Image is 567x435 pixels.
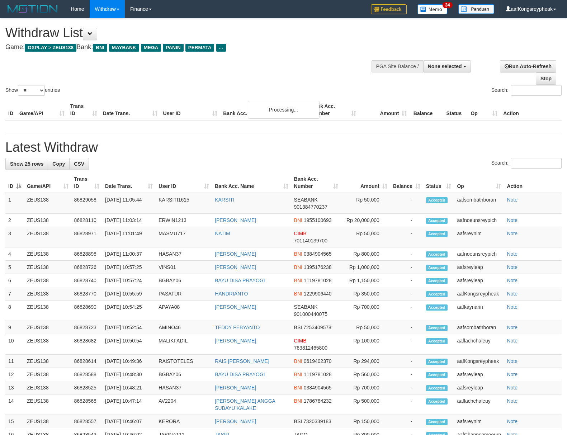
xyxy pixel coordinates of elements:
a: Note [507,278,518,283]
a: [PERSON_NAME] [215,419,256,424]
td: Rp 350,000 [341,287,390,301]
span: BNI [294,358,302,364]
td: KARSITI1615 [156,193,212,214]
td: 86828770 [71,287,103,301]
td: Rp 700,000 [341,301,390,321]
td: HASAN37 [156,247,212,261]
a: Note [507,358,518,364]
span: PERMATA [185,44,214,52]
td: - [390,321,423,334]
td: ZEUS138 [24,247,71,261]
span: 34 [443,2,452,8]
td: [DATE] 11:05:44 [102,193,156,214]
td: Rp 150,000 [341,415,390,428]
td: 9 [5,321,24,334]
span: CSV [74,161,84,167]
span: Copy 1229906440 to clipboard [304,291,332,297]
td: [DATE] 10:47:14 [102,394,156,415]
td: ZEUS138 [24,274,71,287]
a: [PERSON_NAME] [215,304,256,310]
td: HASAN37 [156,381,212,394]
td: aafsreyleap [454,274,504,287]
a: Copy [48,158,70,170]
a: [PERSON_NAME] [215,338,256,344]
td: aafsreynim [454,415,504,428]
td: 11 [5,355,24,368]
td: 15 [5,415,24,428]
span: SEABANK [294,304,318,310]
span: Accepted [426,372,448,378]
td: ZEUS138 [24,355,71,368]
td: 4 [5,247,24,261]
span: Accepted [426,265,448,271]
a: Note [507,372,518,377]
span: Copy 901000440075 to clipboard [294,311,327,317]
th: Bank Acc. Number: activate to sort column ascending [291,172,341,193]
td: BGBAY06 [156,274,212,287]
td: Rp 100,000 [341,334,390,355]
td: 86828898 [71,247,103,261]
td: aaflachchaleuy [454,394,504,415]
span: OXPLAY > ZEUS138 [25,44,76,52]
img: MOTION_logo.png [5,4,60,14]
td: [DATE] 10:48:21 [102,381,156,394]
td: aafsreyleap [454,368,504,381]
td: ZEUS138 [24,415,71,428]
span: BNI [294,372,302,377]
td: 86828723 [71,321,103,334]
td: ZEUS138 [24,261,71,274]
td: 10 [5,334,24,355]
a: [PERSON_NAME] ANGGA SUBAYU KALAKE [215,398,275,411]
td: 3 [5,227,24,247]
td: BGBAY06 [156,368,212,381]
td: - [390,368,423,381]
span: Accepted [426,359,448,365]
button: None selected [423,60,471,72]
a: Run Auto-Refresh [500,60,556,72]
td: 86828682 [71,334,103,355]
h1: Latest Withdraw [5,140,562,155]
td: KERORA [156,415,212,428]
span: CIMB [294,338,307,344]
td: [DATE] 10:54:25 [102,301,156,321]
td: RAISTOTELES [156,355,212,368]
th: Game/API [16,100,67,120]
td: - [390,287,423,301]
span: BNI [93,44,107,52]
span: BSI [294,325,302,330]
td: [DATE] 10:57:24 [102,274,156,287]
td: MASMU717 [156,227,212,247]
th: Amount [359,100,410,120]
td: [DATE] 10:50:54 [102,334,156,355]
input: Search: [511,85,562,96]
label: Search: [491,85,562,96]
td: ZEUS138 [24,301,71,321]
td: - [390,355,423,368]
td: [DATE] 11:00:37 [102,247,156,261]
span: SEABANK [294,197,318,203]
span: Copy 901384770237 to clipboard [294,204,327,210]
a: [PERSON_NAME] [215,264,256,270]
td: aafKongsreypheak [454,355,504,368]
th: Op [468,100,500,120]
label: Search: [491,158,562,169]
th: Date Trans. [100,100,160,120]
a: Note [507,291,518,297]
td: [DATE] 11:03:14 [102,214,156,227]
td: aafsreyleap [454,381,504,394]
span: Show 25 rows [10,161,43,167]
td: Rp 560,000 [341,368,390,381]
span: Accepted [426,419,448,425]
a: BAYU DISA PRAYOGI [215,372,265,377]
span: Accepted [426,278,448,284]
a: [PERSON_NAME] [215,385,256,391]
th: Game/API: activate to sort column ascending [24,172,71,193]
td: aafsombathboran [454,321,504,334]
span: Copy 763812465800 to clipboard [294,345,327,351]
span: Copy 0384904565 to clipboard [304,385,332,391]
span: ... [216,44,226,52]
a: Note [507,251,518,257]
span: Accepted [426,338,448,344]
td: Rp 294,000 [341,355,390,368]
th: Balance: activate to sort column ascending [390,172,423,193]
